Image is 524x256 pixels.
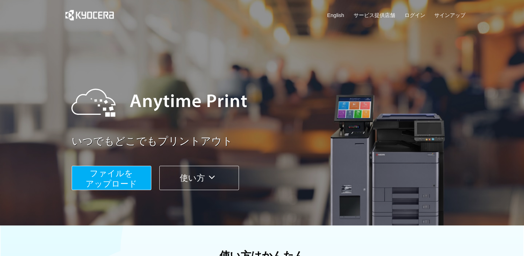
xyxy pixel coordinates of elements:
[327,11,344,19] a: English
[72,166,151,190] button: ファイルを​​アップロード
[354,11,395,19] a: サービス提供店舗
[434,11,465,19] a: サインアップ
[72,134,470,149] a: いつでもどこでもプリントアウト
[86,169,137,188] span: ファイルを ​​アップロード
[405,11,425,19] a: ログイン
[159,166,239,190] button: 使い方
